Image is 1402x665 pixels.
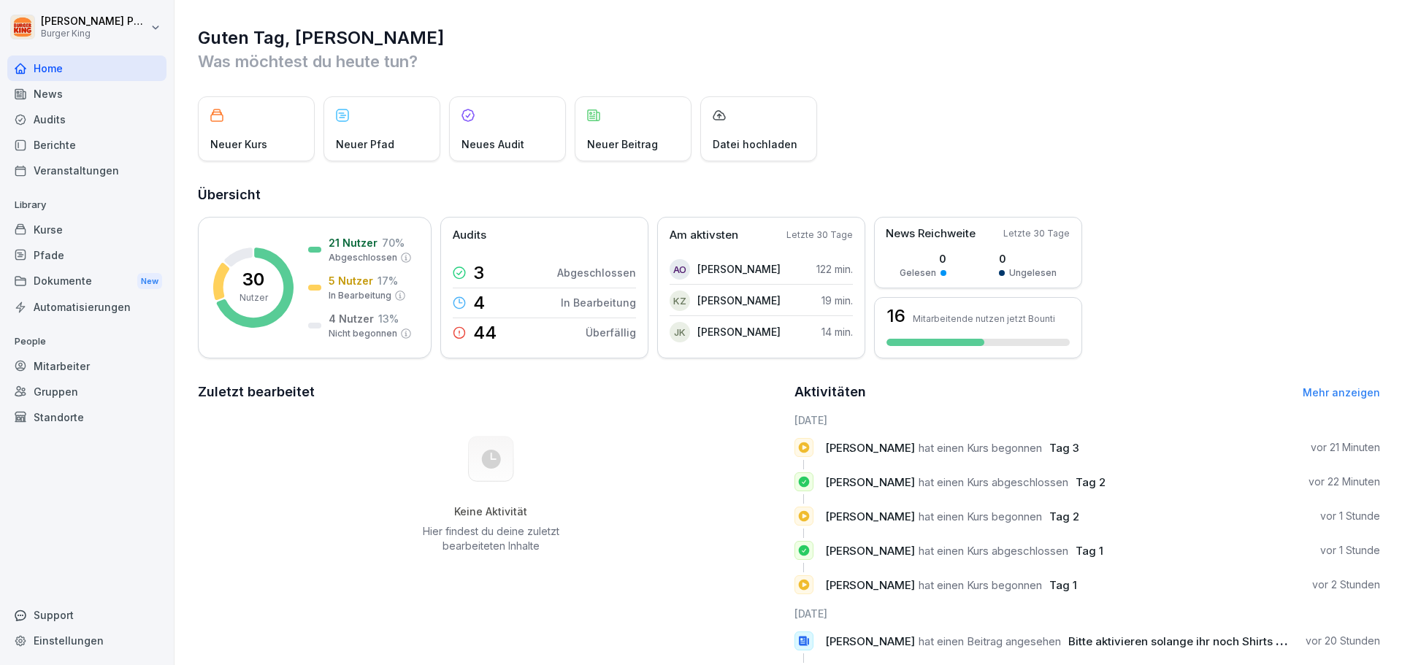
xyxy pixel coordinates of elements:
[825,578,915,592] span: [PERSON_NAME]
[417,505,564,518] h5: Keine Aktivität
[7,242,166,268] a: Pfade
[900,266,936,280] p: Gelesen
[198,50,1380,73] p: Was möchtest du heute tun?
[137,273,162,290] div: New
[886,226,976,242] p: News Reichweite
[242,271,264,288] p: 30
[670,227,738,244] p: Am aktivsten
[198,26,1380,50] h1: Guten Tag, [PERSON_NAME]
[1312,577,1380,592] p: vor 2 Stunden
[794,412,1381,428] h6: [DATE]
[1076,544,1103,558] span: Tag 1
[919,544,1068,558] span: hat einen Kurs abgeschlossen
[1009,266,1057,280] p: Ungelesen
[1049,510,1079,523] span: Tag 2
[329,235,378,250] p: 21 Nutzer
[7,602,166,628] div: Support
[697,261,781,277] p: [PERSON_NAME]
[670,259,690,280] div: AO
[821,324,853,339] p: 14 min.
[473,324,497,342] p: 44
[713,137,797,152] p: Datei hochladen
[329,273,373,288] p: 5 Nutzer
[7,404,166,430] a: Standorte
[587,137,658,152] p: Neuer Beitrag
[1309,474,1380,489] p: vor 22 Minuten
[670,322,690,342] div: JK
[7,158,166,183] a: Veranstaltungen
[1076,475,1106,489] span: Tag 2
[697,324,781,339] p: [PERSON_NAME]
[1003,227,1070,240] p: Letzte 30 Tage
[382,235,405,250] p: 70 %
[7,81,166,107] a: News
[900,251,946,266] p: 0
[473,264,484,282] p: 3
[1303,386,1380,399] a: Mehr anzeigen
[913,313,1055,324] p: Mitarbeitende nutzen jetzt Bounti
[329,327,397,340] p: Nicht begonnen
[7,294,166,320] a: Automatisierungen
[561,295,636,310] p: In Bearbeitung
[697,293,781,308] p: [PERSON_NAME]
[557,265,636,280] p: Abgeschlossen
[919,441,1042,455] span: hat einen Kurs begonnen
[999,251,1057,266] p: 0
[919,475,1068,489] span: hat einen Kurs abgeschlossen
[7,193,166,217] p: Library
[586,325,636,340] p: Überfällig
[825,634,915,648] span: [PERSON_NAME]
[7,107,166,132] a: Audits
[7,353,166,379] a: Mitarbeiter
[7,55,166,81] a: Home
[786,228,853,242] p: Letzte 30 Tage
[825,544,915,558] span: [PERSON_NAME]
[461,137,524,152] p: Neues Audit
[825,510,915,523] span: [PERSON_NAME]
[1320,509,1380,523] p: vor 1 Stunde
[1311,440,1380,455] p: vor 21 Minuten
[7,268,166,295] a: DokumenteNew
[7,217,166,242] a: Kurse
[453,227,486,244] p: Audits
[473,294,485,312] p: 4
[886,307,905,325] h3: 16
[919,510,1042,523] span: hat einen Kurs begonnen
[329,289,391,302] p: In Bearbeitung
[816,261,853,277] p: 122 min.
[336,137,394,152] p: Neuer Pfad
[825,441,915,455] span: [PERSON_NAME]
[198,185,1380,205] h2: Übersicht
[7,132,166,158] a: Berichte
[919,578,1042,592] span: hat einen Kurs begonnen
[821,293,853,308] p: 19 min.
[329,251,397,264] p: Abgeschlossen
[240,291,268,304] p: Nutzer
[794,606,1381,621] h6: [DATE]
[41,15,148,28] p: [PERSON_NAME] Pecher
[1306,634,1380,648] p: vor 20 Stunden
[210,137,267,152] p: Neuer Kurs
[7,330,166,353] p: People
[7,379,166,404] a: Gruppen
[670,291,690,311] div: KZ
[825,475,915,489] span: [PERSON_NAME]
[198,382,784,402] h2: Zuletzt bearbeitet
[41,28,148,39] p: Burger King
[7,268,166,295] div: Dokumente
[378,311,399,326] p: 13 %
[378,273,398,288] p: 17 %
[794,382,866,402] h2: Aktivitäten
[1320,543,1380,558] p: vor 1 Stunde
[7,628,166,653] a: Einstellungen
